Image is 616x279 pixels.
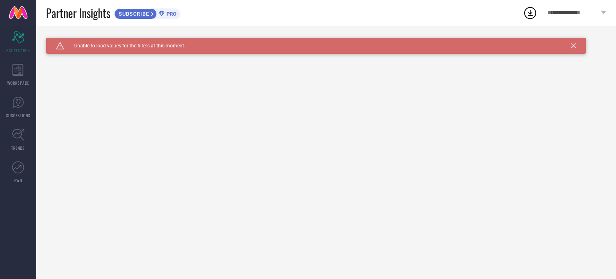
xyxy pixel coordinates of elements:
span: WORKSPACE [7,80,29,86]
span: Unable to load values for the filters at this moment. [64,43,185,49]
div: Unable to load filters at this moment. Please try later. [46,38,606,44]
span: FWD [14,177,22,183]
div: Open download list [523,6,537,20]
span: TRENDS [11,145,25,151]
span: SCORECARDS [6,47,30,53]
span: SUBSCRIBE [115,11,151,17]
span: Partner Insights [46,5,110,21]
a: SUBSCRIBEPRO [114,6,180,19]
span: SUGGESTIONS [6,112,30,118]
span: PRO [164,11,176,17]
